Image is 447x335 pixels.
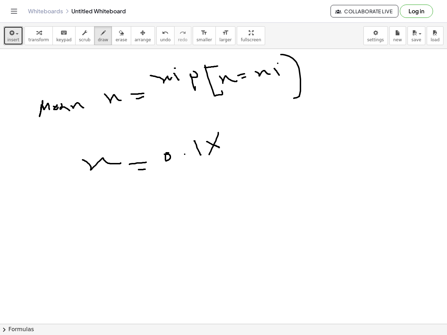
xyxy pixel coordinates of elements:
button: insert [3,26,23,45]
span: redo [178,37,187,42]
button: keyboardkeypad [52,26,76,45]
button: format_sizelarger [215,26,235,45]
span: arrange [135,37,151,42]
span: smaller [197,37,212,42]
span: new [393,37,402,42]
i: redo [179,29,186,37]
button: draw [94,26,112,45]
i: keyboard [61,29,67,37]
span: Collaborate Live [336,8,392,14]
i: undo [162,29,169,37]
button: Collaborate Live [331,5,398,17]
button: undoundo [156,26,175,45]
button: format_sizesmaller [193,26,216,45]
span: scrub [79,37,91,42]
button: save [407,26,425,45]
span: transform [28,37,49,42]
i: format_size [201,29,207,37]
a: Whiteboards [28,8,63,15]
button: load [427,26,444,45]
button: arrange [131,26,155,45]
span: draw [98,37,108,42]
button: new [389,26,406,45]
span: fullscreen [241,37,261,42]
span: erase [115,37,127,42]
button: fullscreen [237,26,265,45]
button: transform [24,26,53,45]
span: undo [160,37,171,42]
span: larger [219,37,232,42]
span: settings [367,37,384,42]
i: format_size [222,29,229,37]
button: scrub [75,26,94,45]
button: redoredo [174,26,191,45]
button: Log in [400,5,433,18]
span: keypad [56,37,72,42]
span: load [431,37,440,42]
button: Toggle navigation [8,6,20,17]
button: settings [363,26,388,45]
span: save [411,37,421,42]
button: erase [112,26,131,45]
span: insert [7,37,19,42]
